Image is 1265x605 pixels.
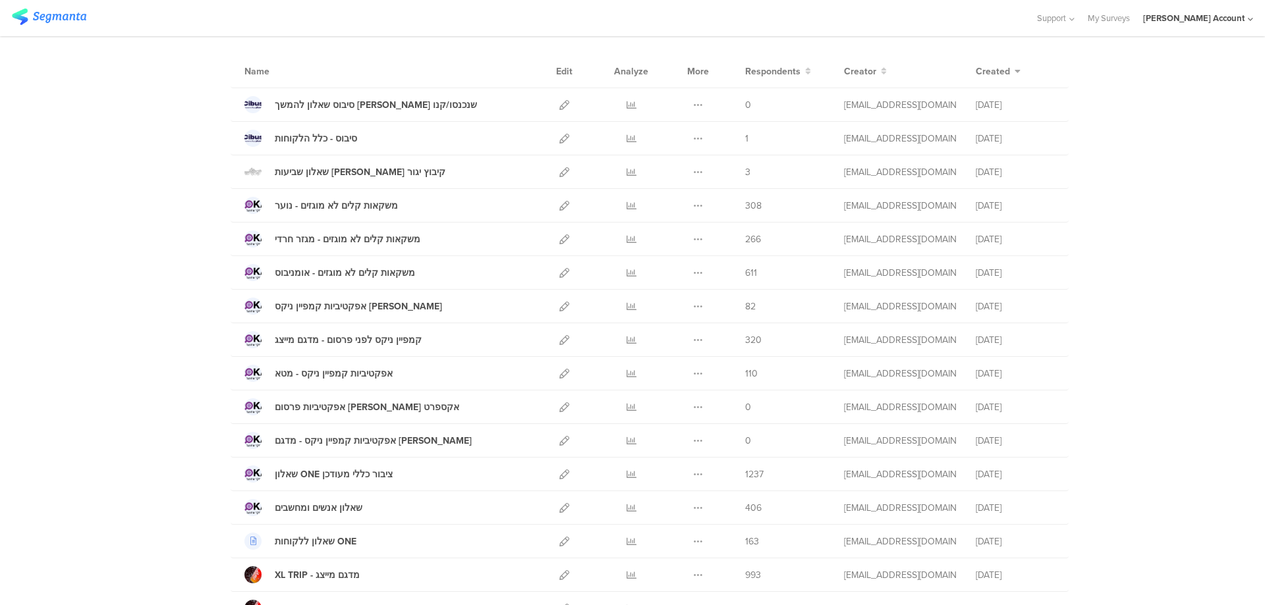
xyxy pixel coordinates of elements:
div: miri@miridikman.co.il [844,300,956,313]
div: [PERSON_NAME] Account [1143,12,1245,24]
div: miri@miridikman.co.il [844,367,956,381]
div: miri@miridikman.co.il [844,199,956,213]
div: אפקטיביות קמפיין ניקס טיקטוק [275,300,442,313]
img: segmanta logo [12,9,86,25]
div: [DATE] [976,300,1055,313]
div: [DATE] [976,199,1055,213]
div: משקאות קלים לא מוגזים - נוער [275,199,398,213]
span: 0 [745,434,751,448]
div: Analyze [611,55,651,88]
div: More [684,55,712,88]
div: [DATE] [976,535,1055,548]
span: Created [976,65,1010,78]
a: XL TRIP - מדגם מייצג [244,566,360,583]
span: Support [1037,12,1066,24]
div: miri@miridikman.co.il [844,400,956,414]
a: שאלון שביעות [PERSON_NAME] קיבוץ יגור [244,163,445,180]
div: Name [244,65,323,78]
div: שאלון שביעות רצון קיבוץ יגור [275,165,445,179]
div: miri@miridikman.co.il [844,535,956,548]
div: [DATE] [976,367,1055,381]
a: אפקטיביות פרסום [PERSON_NAME] אקספרט [244,398,459,415]
span: 993 [745,568,761,582]
span: Respondents [745,65,801,78]
a: אפקטיביות קמפיין ניקס [PERSON_NAME] [244,298,442,315]
div: miri@miridikman.co.il [844,568,956,582]
span: 82 [745,300,756,313]
span: 406 [745,501,762,515]
a: משקאות קלים לא מוגזים - נוער [244,197,398,214]
div: [DATE] [976,434,1055,448]
div: XL TRIP - מדגם מייצג [275,568,360,582]
a: קמפיין ניקס לפני פרסום - מדגם מייצג [244,331,422,348]
div: שאלון אנשים ומחשבים [275,501,362,515]
button: Created [976,65,1021,78]
div: סיבוס שאלון להמשך לאלו שנכנסו/קנו [275,98,477,112]
div: [DATE] [976,333,1055,347]
a: שאלון ONE ציבור כללי מעודכן [244,465,393,483]
div: [DATE] [976,266,1055,280]
div: אפקטיביות קמפיין ניקס - מטא [275,367,393,381]
div: [DATE] [976,98,1055,112]
span: 266 [745,232,761,246]
span: 0 [745,98,751,112]
a: שאלון ללקוחות ONE [244,533,356,550]
div: miri@miridikman.co.il [844,266,956,280]
span: 3 [745,165,750,179]
span: 611 [745,266,757,280]
div: miri@miridikman.co.il [844,333,956,347]
div: miri@miridikman.co.il [844,165,956,179]
span: 320 [745,333,762,347]
div: משקאות קלים לא מוגזים - מגזר חרדי [275,232,420,246]
div: [DATE] [976,568,1055,582]
div: שאלון ONE ציבור כללי מעודכן [275,467,393,481]
div: [DATE] [976,165,1055,179]
div: miri@miridikman.co.il [844,98,956,112]
div: miri@miridikman.co.il [844,467,956,481]
div: אפקטיביות פרסום מן אקספרט [275,400,459,414]
button: Respondents [745,65,811,78]
a: אפקטיביות קמפיין ניקס - מטא [244,365,393,382]
div: [DATE] [976,501,1055,515]
a: משקאות קלים לא מוגזים - אומניבוס [244,264,415,281]
div: [DATE] [976,232,1055,246]
span: 163 [745,535,759,548]
a: סיבוס - כלל הלקוחות [244,130,357,147]
a: שאלון אנשים ומחשבים [244,499,362,516]
div: קמפיין ניקס לפני פרסום - מדגם מייצג [275,333,422,347]
span: 308 [745,199,762,213]
a: סיבוס שאלון להמשך [PERSON_NAME] שנכנסו/קנו [244,96,477,113]
div: miri@miridikman.co.il [844,501,956,515]
span: 1237 [745,467,764,481]
div: [DATE] [976,467,1055,481]
div: משקאות קלים לא מוגזים - אומניבוס [275,266,415,280]
span: 0 [745,400,751,414]
div: miri@miridikman.co.il [844,434,956,448]
div: [DATE] [976,132,1055,145]
a: משקאות קלים לא מוגזים - מגזר חרדי [244,230,420,248]
div: סיבוס - כלל הלקוחות [275,132,357,145]
button: Creator [844,65,887,78]
span: 1 [745,132,748,145]
div: אפקטיביות קמפיין ניקס - מדגם מייצ [275,434,472,448]
div: שאלון ללקוחות ONE [275,535,356,548]
div: miri@miridikman.co.il [844,232,956,246]
div: miri@miridikman.co.il [844,132,956,145]
a: אפקטיביות קמפיין ניקס - מדגם [PERSON_NAME] [244,432,472,449]
div: [DATE] [976,400,1055,414]
span: 110 [745,367,758,381]
span: Creator [844,65,876,78]
div: Edit [550,55,578,88]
